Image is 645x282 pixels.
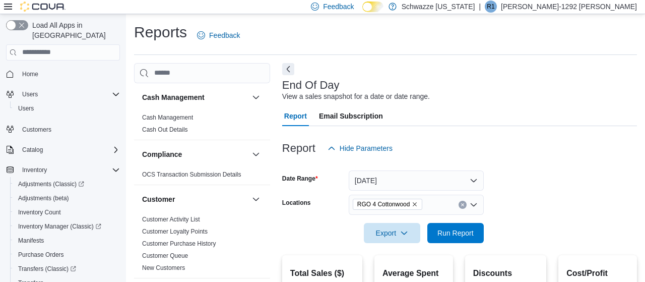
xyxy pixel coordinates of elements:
[250,91,262,103] button: Cash Management
[142,240,216,248] span: Customer Purchase History
[470,201,478,209] button: Open list of options
[18,222,101,231] span: Inventory Manager (Classic)
[22,90,38,98] span: Users
[142,228,208,236] span: Customer Loyalty Points
[250,148,262,160] button: Compliance
[18,68,120,80] span: Home
[142,149,182,159] h3: Compliance
[14,178,120,190] span: Adjustments (Classic)
[427,223,484,243] button: Run Report
[340,143,393,153] span: Hide Parameters
[402,1,475,13] p: Schwazze [US_STATE]
[142,171,241,178] a: OCS Transaction Submission Details
[459,201,467,209] button: Clear input
[142,252,188,259] a: Customer Queue
[14,235,120,247] span: Manifests
[20,2,66,12] img: Cova
[193,25,244,45] a: Feedback
[487,1,494,13] span: R1
[14,192,120,204] span: Adjustments (beta)
[323,2,354,12] span: Feedback
[22,166,47,174] span: Inventory
[18,88,42,100] button: Users
[142,216,200,223] a: Customer Activity List
[142,215,200,223] span: Customer Activity List
[18,208,61,216] span: Inventory Count
[18,237,44,245] span: Manifests
[142,92,248,102] button: Cash Management
[10,191,124,205] button: Adjustments (beta)
[349,171,484,191] button: [DATE]
[142,264,185,272] span: New Customers
[209,30,240,40] span: Feedback
[370,223,414,243] span: Export
[18,265,76,273] span: Transfers (Classic)
[290,267,354,279] h2: Total Sales ($)
[284,106,307,126] span: Report
[18,123,120,135] span: Customers
[14,263,120,275] span: Transfers (Classic)
[2,87,124,101] button: Users
[10,248,124,262] button: Purchase Orders
[282,175,318,183] label: Date Range
[10,262,124,276] a: Transfers (Classic)
[282,199,311,207] label: Locations
[18,180,84,188] span: Adjustments (Classic)
[18,144,47,156] button: Catalog
[134,168,270,185] div: Compliance
[142,126,188,134] span: Cash Out Details
[134,111,270,140] div: Cash Management
[18,104,34,112] span: Users
[134,213,270,278] div: Customer
[357,199,410,209] span: RGO 4 Cottonwood
[10,177,124,191] a: Adjustments (Classic)
[142,194,248,204] button: Customer
[10,205,124,219] button: Inventory Count
[142,92,205,102] h3: Cash Management
[353,199,423,210] span: RGO 4 Cottonwood
[18,194,69,202] span: Adjustments (beta)
[142,194,175,204] h3: Customer
[2,67,124,81] button: Home
[10,219,124,234] a: Inventory Manager (Classic)
[282,63,294,75] button: Next
[142,252,188,260] span: Customer Queue
[14,206,65,218] a: Inventory Count
[437,228,474,238] span: Run Report
[362,2,383,12] input: Dark Mode
[142,114,193,122] span: Cash Management
[566,267,629,279] h2: Cost/Profit
[14,263,80,275] a: Transfers (Classic)
[250,193,262,205] button: Customer
[319,106,383,126] span: Email Subscription
[2,163,124,177] button: Inventory
[142,264,185,271] a: New Customers
[14,235,48,247] a: Manifests
[22,70,38,78] span: Home
[2,122,124,136] button: Customers
[18,164,51,176] button: Inventory
[18,251,64,259] span: Purchase Orders
[14,178,88,190] a: Adjustments (Classic)
[14,220,120,233] span: Inventory Manager (Classic)
[324,138,397,158] button: Hide Parameters
[14,102,120,115] span: Users
[14,192,73,204] a: Adjustments (beta)
[134,22,187,42] h1: Reports
[18,144,120,156] span: Catalog
[142,171,241,179] span: OCS Transaction Submission Details
[282,79,340,91] h3: End Of Day
[22,126,51,134] span: Customers
[412,201,418,207] button: Remove RGO 4 Cottonwood from selection in this group
[14,249,68,261] a: Purchase Orders
[485,1,497,13] div: Reggie-1292 Gutierrez
[14,206,120,218] span: Inventory Count
[14,102,38,115] a: Users
[142,240,216,247] a: Customer Purchase History
[142,228,208,235] a: Customer Loyalty Points
[18,88,120,100] span: Users
[10,234,124,248] button: Manifests
[10,101,124,116] button: Users
[18,68,42,80] a: Home
[473,267,538,279] h2: Discounts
